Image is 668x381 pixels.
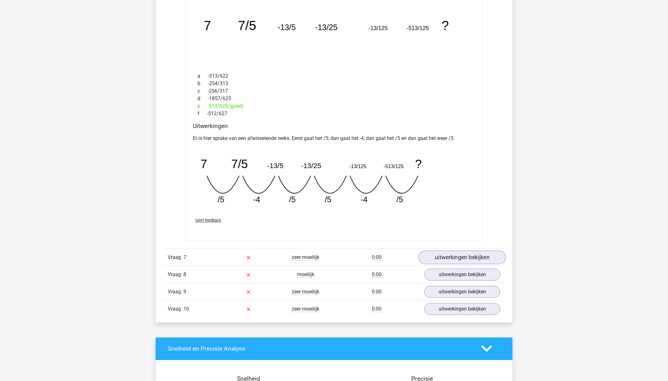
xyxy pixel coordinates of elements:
span: 0:00 [372,306,382,312]
div: -254/313 [193,80,475,87]
tspan: -13/5 [278,23,296,32]
div: -513/625 (goed) [193,102,475,110]
span: c [198,87,208,95]
tspan: ? [441,18,449,33]
span: b [198,80,208,87]
div: -512/627 [193,110,475,117]
span: 9 [183,289,186,295]
span: e [198,102,208,110]
tspan: 7 [200,157,207,170]
span: 8 [183,271,186,277]
p: Er is hier sprake van een afwisselende reeks. Eerst gaat het /5, dan gaat het -4, dan gaat het /5... [193,135,475,142]
span: 0:00 [372,289,382,295]
span: zeer moeilijk [292,306,319,312]
tspan: 7/5 [238,18,256,33]
tspan: /5 [325,195,331,204]
tspan: /5 [397,195,403,204]
tspan: -513/125 [383,163,403,169]
span: Vraag [168,288,183,296]
span: a [198,72,208,80]
a: uitwerkingen bekijken [424,303,500,315]
div: -513/622 [193,72,475,80]
tspan: -4 [361,195,367,204]
span: Geef feedback [195,218,221,223]
a: uitwerkingen bekijken [419,250,506,264]
h4: Uitwerkingen [193,122,475,130]
tspan: /5 [218,195,224,204]
span: Vraag [168,254,183,261]
span: 0:00 [372,254,382,260]
tspan: -13/25 [301,161,321,169]
tspan: -13/125 [368,25,388,31]
span: 7 [183,254,186,260]
span: zeer moeilijk [292,254,319,260]
tspan: 7 [204,18,211,33]
span: moeilijk [297,271,314,278]
span: 10 [183,306,189,312]
a: uitwerkingen bekijken [424,286,500,298]
span: d [198,95,208,102]
tspan: /5 [289,195,296,204]
tspan: ? [415,157,422,170]
tspan: -4 [253,195,260,204]
a: uitwerkingen bekijken [424,269,500,281]
div: -256/317 [193,87,475,95]
tspan: 7/5 [231,157,248,170]
span: zeer moeilijk [292,289,319,295]
h4: Snelheid en Precisie Analyse [168,345,472,352]
span: 0:00 [372,271,382,278]
div: -1857/625 [193,95,475,102]
tspan: -13/5 [267,161,284,169]
tspan: -513/125 [407,25,429,31]
tspan: -13/125 [349,163,366,169]
span: Vraag [168,305,183,313]
span: Vraag [168,271,183,278]
span: f [198,110,207,117]
tspan: -13/25 [315,23,338,32]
